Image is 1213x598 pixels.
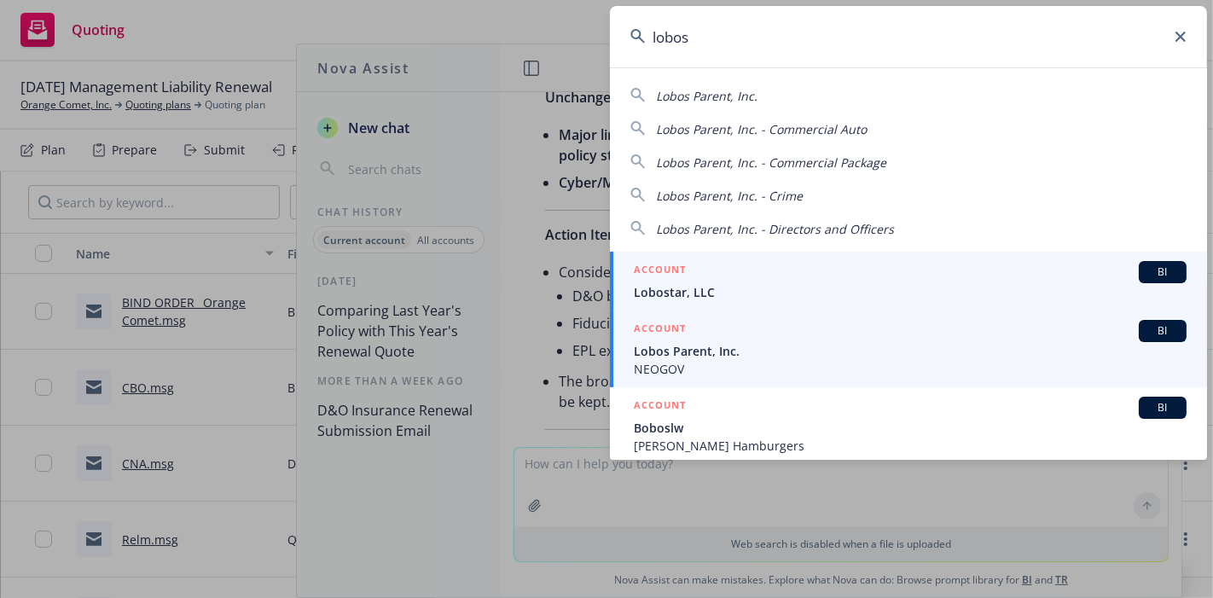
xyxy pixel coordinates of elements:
[634,283,1187,301] span: Lobostar, LLC
[610,252,1207,311] a: ACCOUNTBILobostar, LLC
[634,437,1187,455] span: [PERSON_NAME] Hamburgers
[656,188,803,204] span: Lobos Parent, Inc. - Crime
[634,360,1187,378] span: NEOGOV
[610,6,1207,67] input: Search...
[1146,323,1180,339] span: BI
[1146,400,1180,415] span: BI
[656,88,757,104] span: Lobos Parent, Inc.
[634,320,686,340] h5: ACCOUNT
[610,387,1207,464] a: ACCOUNTBIBoboslw[PERSON_NAME] Hamburgers
[656,121,867,137] span: Lobos Parent, Inc. - Commercial Auto
[634,342,1187,360] span: Lobos Parent, Inc.
[634,419,1187,437] span: Boboslw
[610,311,1207,387] a: ACCOUNTBILobos Parent, Inc.NEOGOV
[1146,264,1180,280] span: BI
[656,154,886,171] span: Lobos Parent, Inc. - Commercial Package
[656,221,894,237] span: Lobos Parent, Inc. - Directors and Officers
[634,261,686,282] h5: ACCOUNT
[634,397,686,417] h5: ACCOUNT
